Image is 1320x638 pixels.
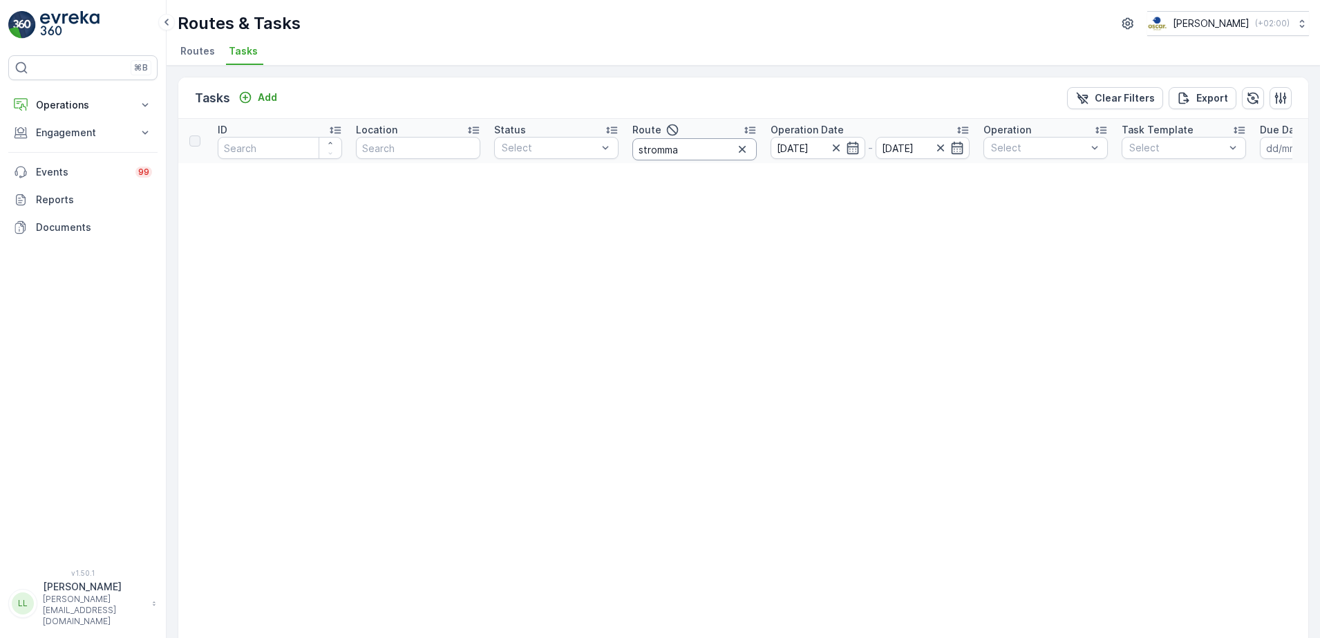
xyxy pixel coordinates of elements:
button: LL[PERSON_NAME][PERSON_NAME][EMAIL_ADDRESS][DOMAIN_NAME] [8,580,158,627]
button: Export [1169,87,1236,109]
p: Reports [36,193,152,207]
button: [PERSON_NAME](+02:00) [1147,11,1309,36]
p: Operation [983,123,1031,137]
p: Operation Date [771,123,844,137]
p: Add [258,91,277,104]
p: Select [502,141,597,155]
p: - [868,140,873,156]
p: Location [356,123,397,137]
button: Add [233,89,283,106]
input: Search [632,138,757,160]
span: v 1.50.1 [8,569,158,577]
button: Engagement [8,119,158,147]
p: Tasks [195,88,230,108]
p: Documents [36,221,152,234]
p: Engagement [36,126,130,140]
a: Events99 [8,158,158,186]
a: Documents [8,214,158,241]
button: Operations [8,91,158,119]
img: logo [8,11,36,39]
p: Select [1129,141,1225,155]
img: logo_light-DOdMpM7g.png [40,11,100,39]
input: Search [218,137,342,159]
input: dd/mm/yyyy [771,137,865,159]
p: Events [36,165,127,179]
p: [PERSON_NAME] [1173,17,1250,30]
p: Routes & Tasks [178,12,301,35]
p: Export [1196,91,1228,105]
div: LL [12,592,34,614]
p: 99 [138,167,149,178]
input: Search [356,137,480,159]
p: [PERSON_NAME] [43,580,145,594]
span: Tasks [229,44,258,58]
p: Due Date [1260,123,1305,137]
p: [PERSON_NAME][EMAIL_ADDRESS][DOMAIN_NAME] [43,594,145,627]
p: Select [991,141,1086,155]
p: ⌘B [134,62,148,73]
input: dd/mm/yyyy [876,137,970,159]
button: Clear Filters [1067,87,1163,109]
p: Route [632,123,661,137]
span: Routes [180,44,215,58]
p: Task Template [1122,123,1194,137]
p: ( +02:00 ) [1255,18,1290,29]
a: Reports [8,186,158,214]
p: Clear Filters [1095,91,1155,105]
img: basis-logo_rgb2x.png [1147,16,1167,31]
p: ID [218,123,227,137]
p: Status [494,123,526,137]
p: Operations [36,98,130,112]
